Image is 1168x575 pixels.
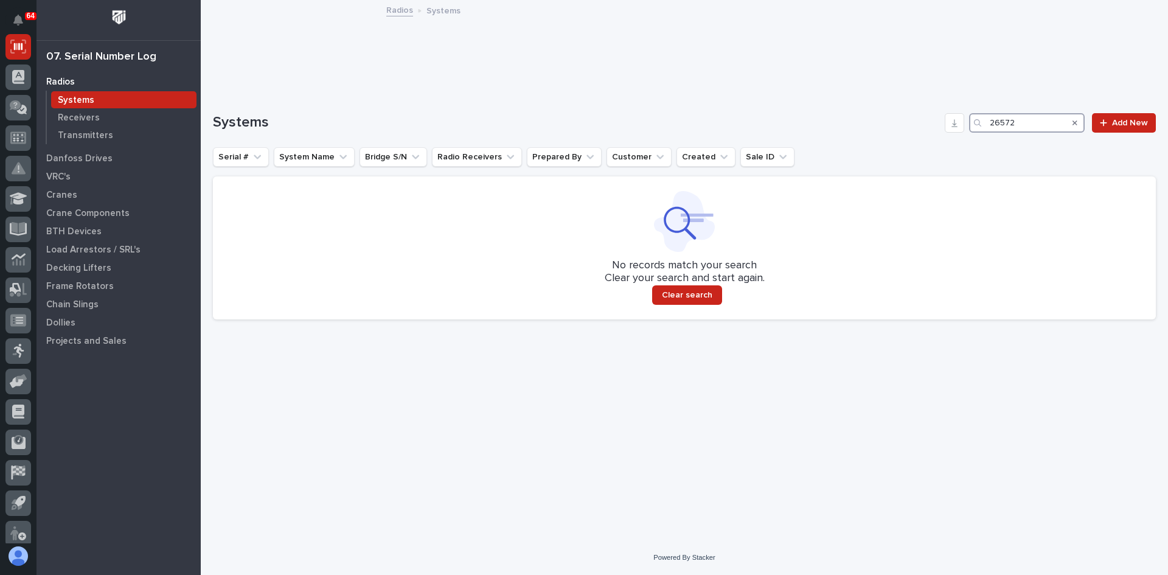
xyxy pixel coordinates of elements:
[36,240,201,259] a: Load Arrestors / SRL's
[607,147,672,167] button: Customer
[1092,113,1156,133] a: Add New
[652,285,722,305] button: Clear search
[46,77,75,88] p: Radios
[15,15,31,34] div: Notifications64
[46,318,75,329] p: Dollies
[46,336,127,347] p: Projects and Sales
[1112,119,1148,127] span: Add New
[46,153,113,164] p: Danfoss Drives
[426,3,461,16] p: Systems
[662,290,712,301] span: Clear search
[46,226,102,237] p: BTH Devices
[432,147,522,167] button: Radio Receivers
[5,7,31,33] button: Notifications
[213,147,269,167] button: Serial #
[969,113,1085,133] input: Search
[47,91,201,108] a: Systems
[36,277,201,295] a: Frame Rotators
[46,172,71,183] p: VRC's
[47,127,201,144] a: Transmitters
[36,222,201,240] a: BTH Devices
[360,147,427,167] button: Bridge S/N
[36,259,201,277] a: Decking Lifters
[386,2,413,16] a: Radios
[46,299,99,310] p: Chain Slings
[58,113,100,124] p: Receivers
[46,281,114,292] p: Frame Rotators
[36,186,201,204] a: Cranes
[36,204,201,222] a: Crane Components
[274,147,355,167] button: System Name
[58,95,94,106] p: Systems
[5,543,31,569] button: users-avatar
[46,51,156,64] div: 07. Serial Number Log
[36,167,201,186] a: VRC's
[213,114,940,131] h1: Systems
[46,208,130,219] p: Crane Components
[58,130,113,141] p: Transmitters
[36,72,201,91] a: Radios
[527,147,602,167] button: Prepared By
[108,6,130,29] img: Workspace Logo
[605,272,765,285] p: Clear your search and start again.
[36,149,201,167] a: Danfoss Drives
[228,259,1141,273] p: No records match your search
[46,263,111,274] p: Decking Lifters
[36,313,201,332] a: Dollies
[47,109,201,126] a: Receivers
[676,147,735,167] button: Created
[36,332,201,350] a: Projects and Sales
[27,12,35,20] p: 64
[653,554,715,561] a: Powered By Stacker
[46,245,141,256] p: Load Arrestors / SRL's
[36,295,201,313] a: Chain Slings
[46,190,77,201] p: Cranes
[740,147,794,167] button: Sale ID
